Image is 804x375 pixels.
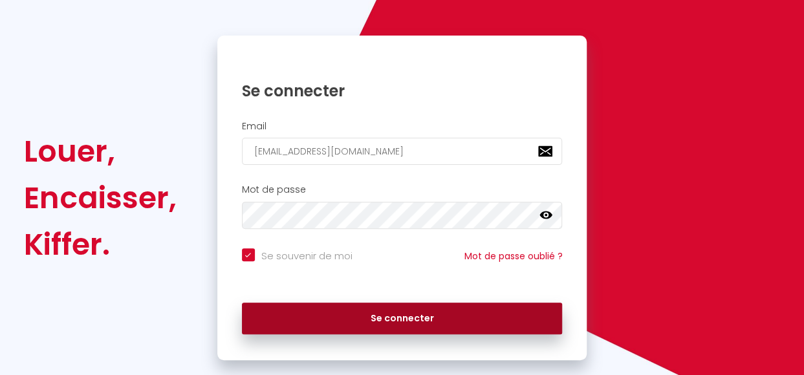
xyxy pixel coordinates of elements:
a: Mot de passe oublié ? [464,250,562,262]
h2: Mot de passe [242,184,563,195]
h2: Email [242,121,563,132]
div: Encaisser, [24,175,177,221]
div: Louer, [24,128,177,175]
h1: Se connecter [242,81,563,101]
button: Se connecter [242,303,563,335]
div: Kiffer. [24,221,177,268]
input: Ton Email [242,138,563,165]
